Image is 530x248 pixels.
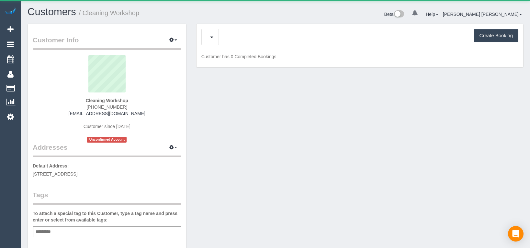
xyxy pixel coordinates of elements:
[69,111,145,116] a: [EMAIL_ADDRESS][DOMAIN_NAME]
[33,190,181,205] legend: Tags
[201,53,518,60] p: Customer has 0 Completed Bookings
[33,210,181,223] label: To attach a special tag to this Customer, type a tag name and press enter or select from availabl...
[508,226,524,242] div: Open Intercom Messenger
[87,137,127,142] span: Unconfirmed Account
[86,98,128,103] strong: Cleaning Workshop
[426,12,438,17] a: Help
[33,35,181,50] legend: Customer Info
[474,29,518,42] button: Create Booking
[443,12,522,17] a: [PERSON_NAME] [PERSON_NAME]
[384,12,404,17] a: Beta
[79,9,140,16] small: / Cleaning Workshop
[393,10,404,19] img: New interface
[33,163,69,169] label: Default Address:
[84,124,130,129] span: Customer since [DATE]
[4,6,17,16] img: Automaid Logo
[33,171,77,177] span: [STREET_ADDRESS]
[28,6,76,17] a: Customers
[86,104,127,110] span: [PHONE_NUMBER]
